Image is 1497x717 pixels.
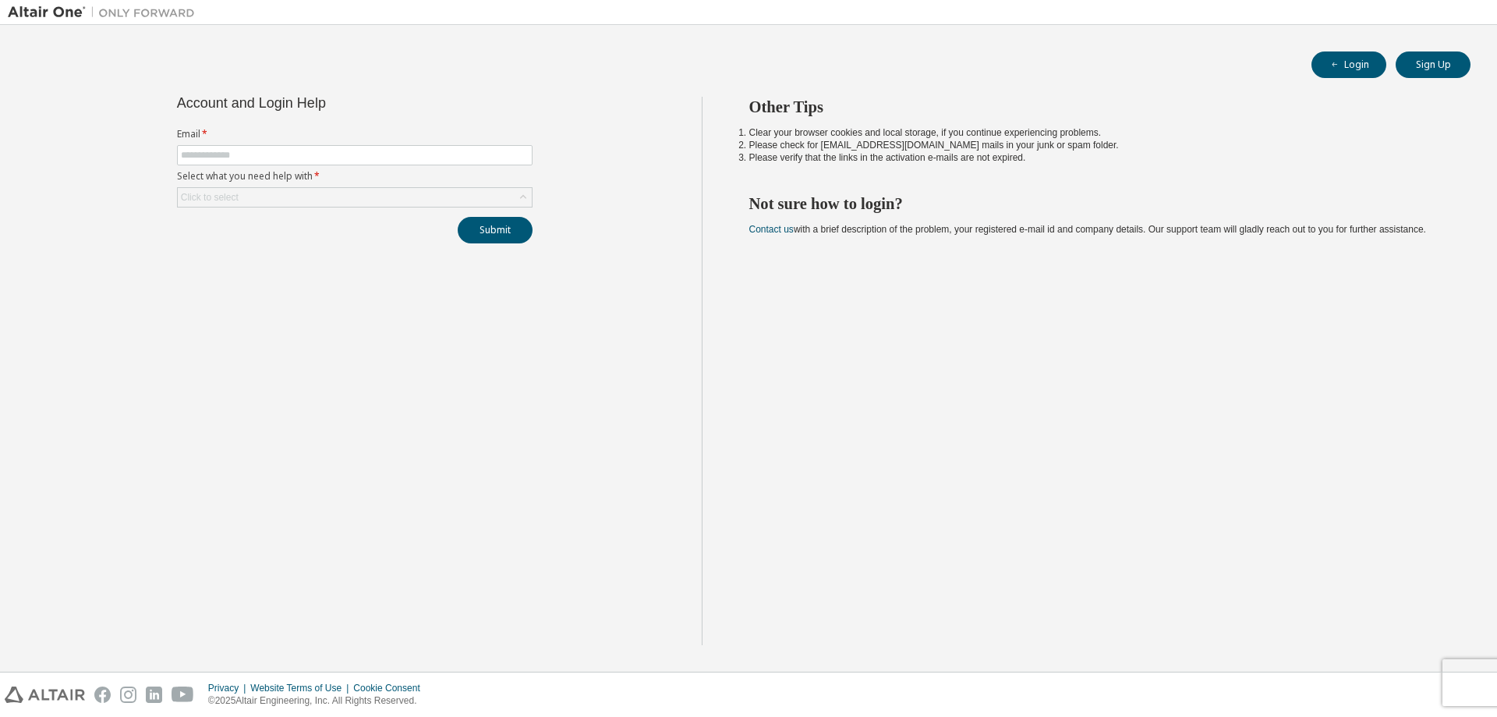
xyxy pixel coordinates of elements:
img: linkedin.svg [146,687,162,703]
button: Sign Up [1396,51,1470,78]
label: Select what you need help with [177,170,533,183]
p: © 2025 Altair Engineering, Inc. All Rights Reserved. [208,694,430,708]
img: youtube.svg [172,687,194,703]
li: Please check for [EMAIL_ADDRESS][DOMAIN_NAME] mails in your junk or spam folder. [749,139,1443,151]
div: Cookie Consent [353,682,429,694]
span: with a brief description of the problem, your registered e-mail id and company details. Our suppo... [749,224,1426,235]
div: Account and Login Help [177,97,462,109]
img: altair_logo.svg [5,687,85,703]
div: Privacy [208,682,250,694]
img: Altair One [8,5,203,20]
button: Login [1311,51,1386,78]
li: Please verify that the links in the activation e-mails are not expired. [749,151,1443,164]
img: facebook.svg [94,687,111,703]
label: Email [177,128,533,140]
img: instagram.svg [120,687,136,703]
h2: Other Tips [749,97,1443,117]
div: Website Terms of Use [250,682,353,694]
div: Click to select [178,188,532,207]
h2: Not sure how to login? [749,193,1443,214]
li: Clear your browser cookies and local storage, if you continue experiencing problems. [749,126,1443,139]
div: Click to select [181,191,239,204]
button: Submit [458,217,533,243]
a: Contact us [749,224,794,235]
